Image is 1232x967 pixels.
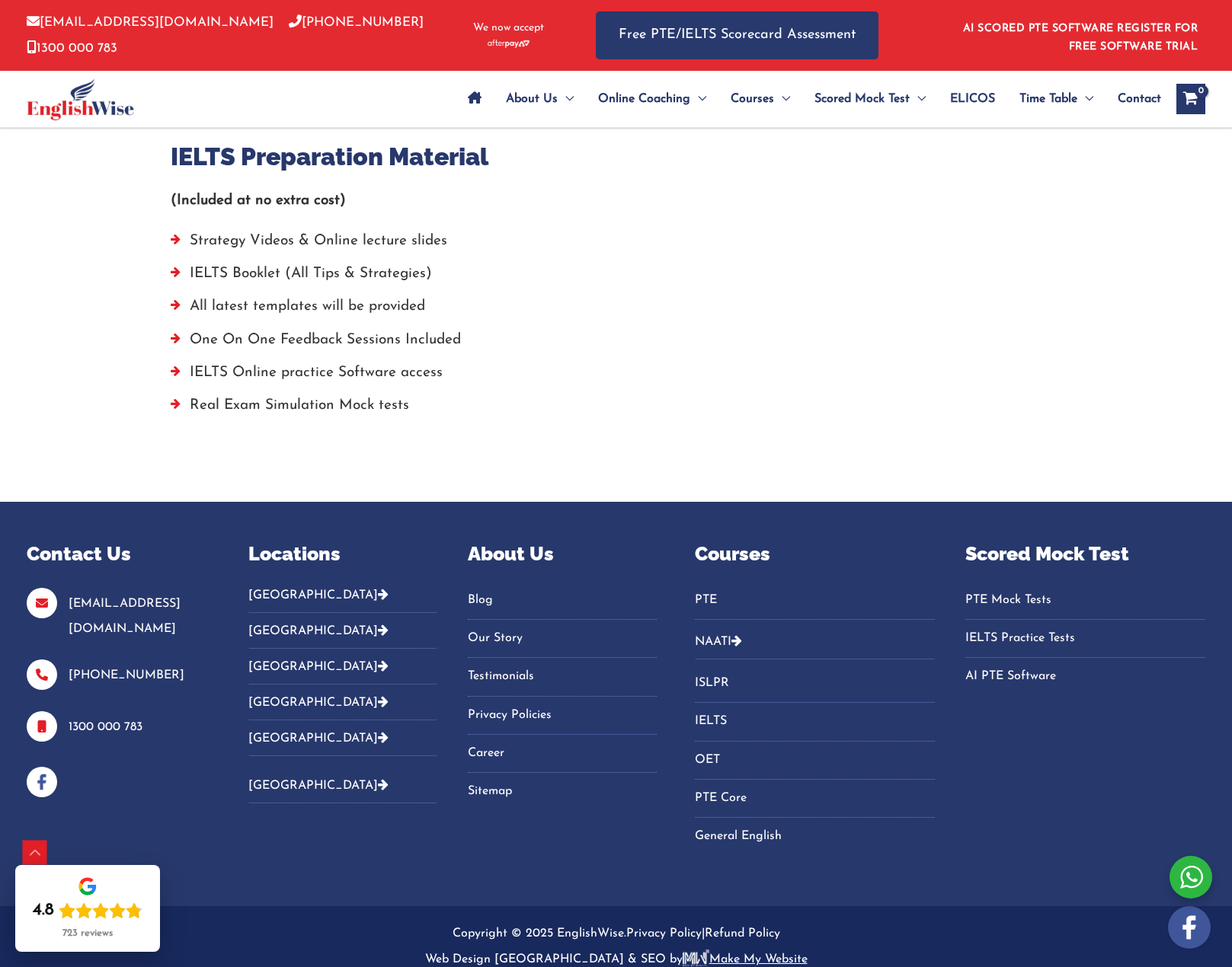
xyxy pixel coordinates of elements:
strong: (Included at no extra cost) [171,193,346,208]
a: Privacy Policies [468,703,657,728]
li: IELTS Online practice Software access [171,360,1062,393]
a: IELTS [695,709,935,734]
a: PTE Mock Tests [965,588,1205,613]
a: [PHONE_NUMBER] [69,669,184,681]
u: Make My Website [683,953,808,965]
li: Strategy Videos & Online lecture slides [171,228,1062,261]
div: Rating: 4.8 out of 5 [33,900,142,921]
button: [GEOGRAPHIC_DATA] [248,685,437,720]
nav: Menu [695,671,935,849]
a: View Shopping Cart, empty [1176,84,1205,114]
a: PTE Core [695,786,935,811]
span: Online Coaching [598,72,690,126]
img: cropped-ew-logo [27,78,134,120]
a: Time TableMenu Toggle [1007,72,1106,126]
a: AI PTE Software [965,664,1205,689]
img: Afterpay-Logo [488,40,530,48]
a: Testimonials [468,664,657,689]
a: [GEOGRAPHIC_DATA] [248,732,389,745]
a: [PHONE_NUMBER] [289,16,424,29]
img: facebook-blue-icons.png [27,767,57,797]
a: CoursesMenu Toggle [718,72,802,126]
span: Contact [1118,72,1161,126]
nav: Site Navigation: Main Menu [456,72,1161,126]
a: Privacy Policy [626,927,702,940]
span: About Us [506,72,558,126]
button: NAATI [695,624,935,659]
span: Scored Mock Test [814,72,910,126]
p: About Us [468,540,657,569]
div: 4.8 [33,900,54,921]
p: Scored Mock Test [965,540,1205,569]
aside: Footer Widget 2 [248,540,437,815]
a: Refund Policy [705,927,780,940]
a: Blog [468,588,657,613]
span: Time Table [1019,72,1077,126]
a: AI SCORED PTE SOFTWARE REGISTER FOR FREE SOFTWARE TRIAL [963,23,1198,53]
li: One On One Feedback Sessions Included [171,327,1062,360]
a: Our Story [468,626,657,651]
aside: Footer Widget 4 [695,540,935,868]
a: Scored Mock TestMenu Toggle [802,72,938,126]
a: Contact [1106,72,1161,126]
a: 1300 000 783 [69,721,142,733]
span: Menu Toggle [774,72,790,126]
span: Menu Toggle [558,72,574,126]
button: [GEOGRAPHIC_DATA] [248,649,437,685]
a: Career [468,741,657,766]
li: Real Exam Simulation Mock tests [171,393,1062,426]
a: ELICOS [938,72,1007,126]
p: Courses [695,540,935,569]
a: Sitemap [468,779,657,804]
a: IELTS Practice Tests [965,626,1205,651]
span: We now accept [473,21,544,36]
img: white-facebook.png [1168,906,1211,949]
a: General English [695,824,935,849]
div: 723 reviews [62,927,113,940]
a: Online CoachingMenu Toggle [586,72,718,126]
a: 1300 000 783 [27,42,117,55]
a: NAATI [695,636,731,648]
button: [GEOGRAPHIC_DATA] [248,613,437,649]
img: make-logo [683,949,709,966]
button: [GEOGRAPHIC_DATA] [248,768,437,803]
a: OET [695,748,935,773]
button: [GEOGRAPHIC_DATA] [248,720,437,756]
span: Menu Toggle [1077,72,1093,126]
span: Courses [731,72,774,126]
a: [EMAIL_ADDRESS][DOMAIN_NAME] [69,598,181,635]
nav: Menu [695,588,935,620]
button: [GEOGRAPHIC_DATA] [248,588,437,613]
aside: Footer Widget 1 [27,540,210,797]
li: All latest templates will be provided [171,294,1062,327]
span: Menu Toggle [910,72,926,126]
p: Locations [248,540,437,569]
nav: Menu [468,588,657,805]
aside: Footer Widget 3 [468,540,657,823]
span: ELICOS [950,72,995,126]
a: PTE [695,588,935,613]
a: About UsMenu Toggle [494,72,586,126]
a: Web Design [GEOGRAPHIC_DATA] & SEO bymake-logoMake My Website [425,953,808,965]
a: [GEOGRAPHIC_DATA] [248,780,389,792]
nav: Menu [965,588,1205,690]
a: ISLPR [695,671,935,696]
a: [EMAIL_ADDRESS][DOMAIN_NAME] [27,16,274,29]
span: Menu Toggle [690,72,706,126]
li: IELTS Booklet (All Tips & Strategies) [171,261,1062,294]
h3: IELTS Preparation Material [171,141,1062,173]
aside: Header Widget 1 [954,11,1205,60]
a: Free PTE/IELTS Scorecard Assessment [596,11,878,59]
p: Contact Us [27,540,210,569]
